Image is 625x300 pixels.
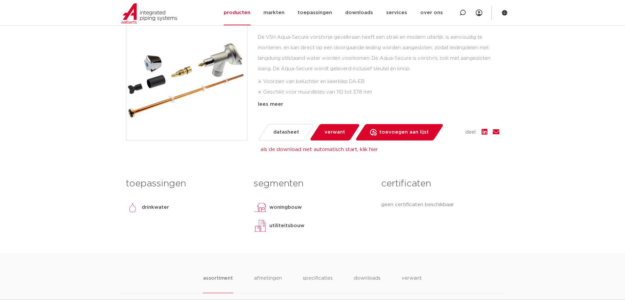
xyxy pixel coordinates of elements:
li: Geschikt voor muurdiktes van 110 tot 378 mm [263,87,499,97]
div: De VSH Aqua-Secure vorstvrije gevelkraan heeft een strak en modern uiterlijk, is eenvoudig te mon... [258,32,499,98]
a: datasheet [258,124,314,140]
li: assortiment [203,274,233,293]
p: drinkwater [142,204,169,211]
p: woningbouw [269,204,302,211]
img: woningbouw [254,201,267,214]
li: verwant [402,274,422,293]
li: afmetingen [254,274,282,293]
div: lees meer [258,100,499,108]
span: datasheet [273,127,299,138]
li: downloads [354,274,381,293]
p: utiliteitsbouw [269,222,304,230]
img: drinkwater [126,201,139,214]
a: verwant [309,124,360,140]
span: toevoegen aan lijst [379,127,429,138]
h3: certificaten [381,177,499,190]
span: verwant [324,127,345,138]
img: Product Image for VSH Aqua-Secure vorstvrije gevelkraan onderdelen [126,19,247,140]
li: Voorzien van beluchter en keerklep DA-EB [263,76,499,87]
li: specificaties [303,274,333,293]
span: deel: [465,128,476,136]
img: utiliteitsbouw [254,219,267,232]
p: geen certificaten beschikbaar [381,201,499,209]
h3: segmenten [254,177,371,190]
h3: toepassingen [126,177,244,190]
a: als de download niet automatisch start, klik hier [260,147,378,152]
